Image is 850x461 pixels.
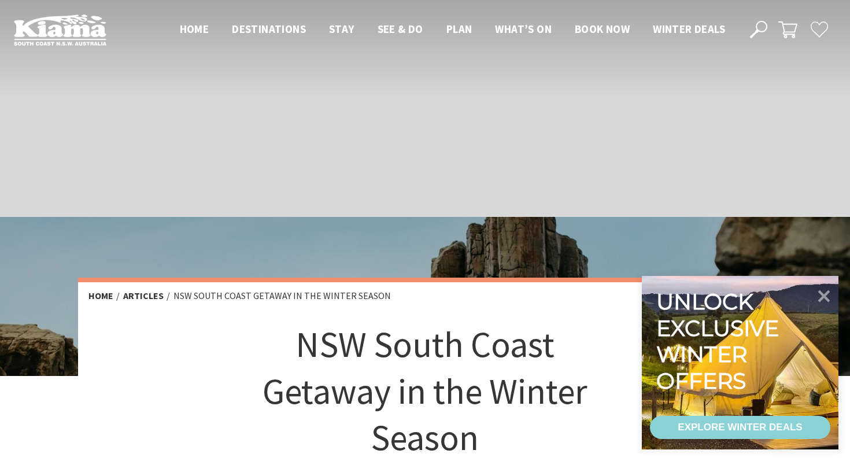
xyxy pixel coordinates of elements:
[168,20,737,39] nav: Main Menu
[173,289,391,304] li: NSW South Coast Getaway in the Winter Season
[232,22,306,36] span: Destinations
[575,22,630,36] span: Book now
[378,22,423,36] span: See & Do
[88,290,113,302] a: Home
[653,22,725,36] span: Winter Deals
[656,289,784,394] div: Unlock exclusive winter offers
[495,22,552,36] span: What’s On
[678,416,802,439] div: EXPLORE WINTER DEALS
[446,22,472,36] span: Plan
[123,290,164,302] a: Articles
[329,22,354,36] span: Stay
[650,416,830,439] a: EXPLORE WINTER DEALS
[14,14,106,46] img: Kiama Logo
[180,22,209,36] span: Home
